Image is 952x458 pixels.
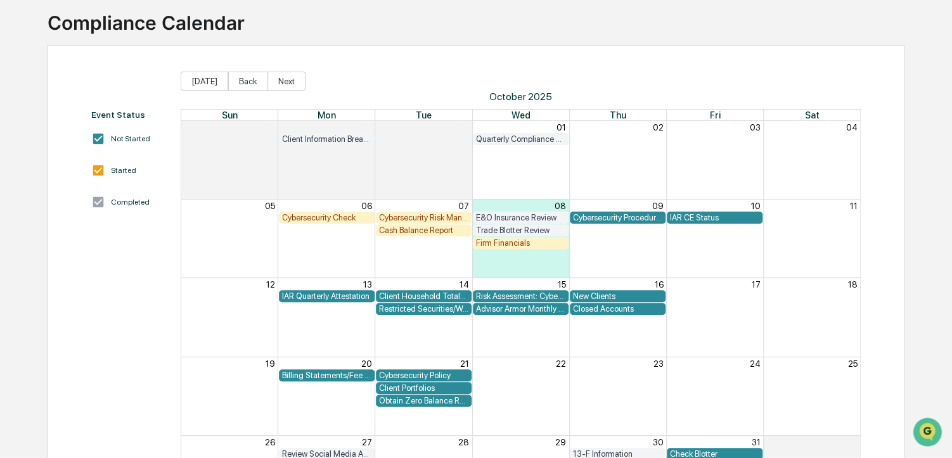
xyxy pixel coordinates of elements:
span: Pylon [126,279,153,289]
span: Thu [610,110,626,120]
button: 30 [458,122,469,132]
button: 23 [653,359,663,369]
img: 8933085812038_c878075ebb4cc5468115_72.jpg [27,96,49,119]
span: Sat [805,110,820,120]
div: Billing Statements/Fee Calculations Report [282,371,371,380]
button: 04 [846,122,857,132]
div: IAR Quarterly Attestation [282,291,371,301]
div: Risk Assessment: Cybersecurity and Technology Vendor Review [476,291,565,301]
span: Attestations [105,224,157,237]
button: 06 [361,201,372,211]
span: Tue [416,110,432,120]
button: Back [228,72,268,91]
button: 31 [751,437,760,447]
a: 🔎Data Lookup [8,243,85,266]
span: Mon [318,110,336,120]
button: 28 [264,122,275,132]
div: Restricted Securities/Watchlist [379,304,468,314]
div: We're available if you need us! [57,109,174,119]
button: [DATE] [181,72,228,91]
div: E&O Insurance Review [476,213,565,222]
button: 21 [460,359,469,369]
p: How can we help? [13,26,231,46]
div: Quarterly Compliance Meeting with Executive Team [476,134,565,144]
div: Cybersecurity Procedures [573,213,662,222]
div: Firm Financials [476,238,565,248]
button: 17 [751,279,760,289]
div: Trade Blotter Review [476,226,565,235]
button: 02 [652,122,663,132]
button: 14 [460,279,469,289]
div: 🖐️ [13,226,23,236]
div: New Clients [573,291,662,301]
div: Past conversations [13,140,85,150]
button: Next [267,72,306,91]
button: 05 [265,201,275,211]
button: 01 [556,122,566,132]
div: 🔎 [13,250,23,260]
div: IAR CE Status [670,213,759,222]
button: 03 [749,122,760,132]
img: Sigrid Alegria [13,160,33,180]
button: 09 [652,201,663,211]
div: Client Information Breach [282,134,371,144]
div: 🗄️ [92,226,102,236]
span: Sun [222,110,238,120]
div: Cybersecurity Risk Management and Strategy [379,213,468,222]
button: 30 [652,437,663,447]
button: 12 [266,279,275,289]
button: 16 [654,279,663,289]
button: 18 [847,279,857,289]
button: 01 [847,437,857,447]
iframe: Open customer support [911,416,946,450]
button: 24 [749,359,760,369]
div: Client Portfolios [379,383,468,393]
div: Started [111,166,136,175]
button: 10 [750,201,760,211]
div: Event Status [91,110,168,120]
button: 20 [361,359,372,369]
button: 08 [555,201,566,211]
span: • [105,172,110,182]
img: 1746055101610-c473b297-6a78-478c-a979-82029cc54cd1 [13,96,35,119]
button: 22 [556,359,566,369]
div: Advisor Armor Monthly Mobile Applet Scan [476,304,565,314]
button: See all [196,137,231,153]
span: Preclearance [25,224,82,237]
a: Powered byPylon [89,279,153,289]
div: Start new chat [57,96,208,109]
span: [DATE] [112,172,138,182]
span: Fri [710,110,721,120]
button: 28 [458,437,469,447]
div: Not Started [111,134,150,143]
div: Client Household Totals by State [379,291,468,301]
button: 29 [361,122,372,132]
button: 26 [265,437,275,447]
button: Start new chat [215,100,231,115]
div: Obtain Zero Balance Report from Custodian [379,396,468,405]
button: 11 [849,201,857,211]
span: [PERSON_NAME] [39,172,103,182]
a: 🗄️Attestations [87,219,162,242]
button: 13 [363,279,372,289]
button: 25 [847,359,857,369]
div: Cash Balance Report [379,226,468,235]
button: 07 [458,201,469,211]
button: 29 [555,437,566,447]
button: 15 [558,279,566,289]
button: 27 [362,437,372,447]
div: Cybersecurity Policy [379,371,468,380]
span: October 2025 [181,91,861,103]
div: Compliance Calendar [48,1,245,34]
div: Cybersecurity Check [282,213,371,222]
span: Wed [511,110,531,120]
div: Closed Accounts [573,304,662,314]
a: 🖐️Preclearance [8,219,87,242]
span: Data Lookup [25,248,80,261]
div: Completed [111,198,150,207]
button: 19 [266,359,275,369]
